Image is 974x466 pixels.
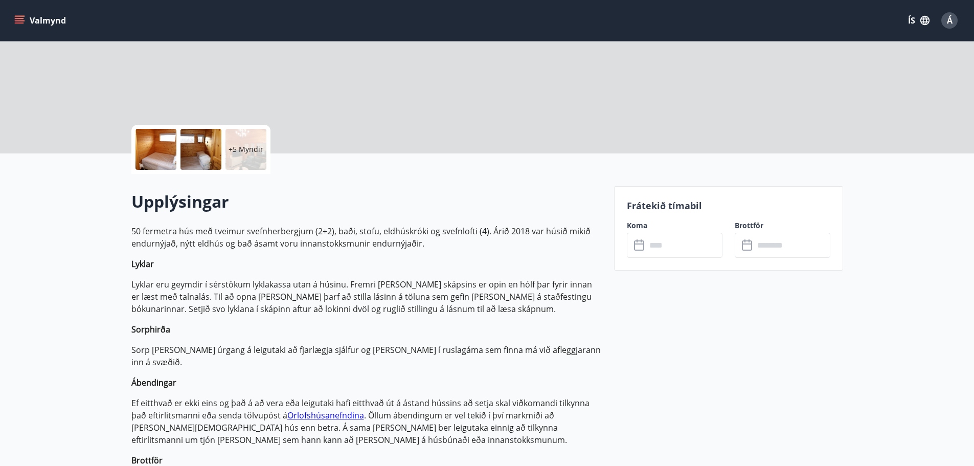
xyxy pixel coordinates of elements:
p: Sorp [PERSON_NAME] úrgang á leigutaki að fjarlægja sjálfur og [PERSON_NAME] í ruslagáma sem finna... [131,344,602,368]
strong: Ábendingar [131,377,176,388]
label: Koma [627,220,722,231]
p: 50 fermetra hús með tveimur svefnherbergjum (2+2), baði, stofu, eldhúskróki og svefnlofti (4). Ár... [131,225,602,250]
strong: Sorphirða [131,324,170,335]
button: menu [12,11,70,30]
a: Orlofshúsanefndina [287,410,364,421]
label: Brottför [735,220,830,231]
button: Á [937,8,962,33]
p: +5 Myndir [229,144,263,154]
h2: Upplýsingar [131,190,602,213]
p: Frátekið tímabil [627,199,830,212]
strong: Lyklar [131,258,154,270]
p: Lyklar eru geymdir í sérstökum lyklakassa utan á húsinu. Fremri [PERSON_NAME] skápsins er opin en... [131,278,602,315]
strong: Brottför [131,455,163,466]
span: Á [947,15,953,26]
button: ÍS [902,11,935,30]
p: Ef eitthvað er ekki eins og það á að vera eða leigutaki hafi eitthvað út á ástand hússins að setj... [131,397,602,446]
